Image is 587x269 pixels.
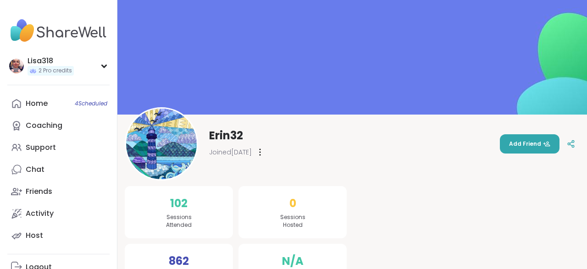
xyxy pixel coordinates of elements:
span: 4 Scheduled [75,100,107,107]
a: Friends [7,181,110,203]
span: Sessions Attended [166,214,192,229]
img: Lisa318 [9,59,24,73]
span: Erin32 [209,128,243,143]
div: Chat [26,165,44,175]
div: Home [26,99,48,109]
span: Sessions Hosted [280,214,305,229]
div: Activity [26,209,54,219]
span: 2 Pro credits [39,67,72,75]
a: Chat [7,159,110,181]
a: Coaching [7,115,110,137]
span: 102 [170,195,188,212]
span: 0 [289,195,296,212]
a: Support [7,137,110,159]
a: Host [7,225,110,247]
a: Home4Scheduled [7,93,110,115]
span: Add Friend [509,140,550,148]
div: Host [26,231,43,241]
img: ShareWell Nav Logo [7,15,110,47]
div: Friends [26,187,52,197]
div: Support [26,143,56,153]
span: Joined [DATE] [209,148,252,157]
img: Erin32 [126,109,197,179]
div: Coaching [26,121,62,131]
button: Add Friend [500,134,559,154]
a: Activity [7,203,110,225]
div: Lisa318 [28,56,74,66]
